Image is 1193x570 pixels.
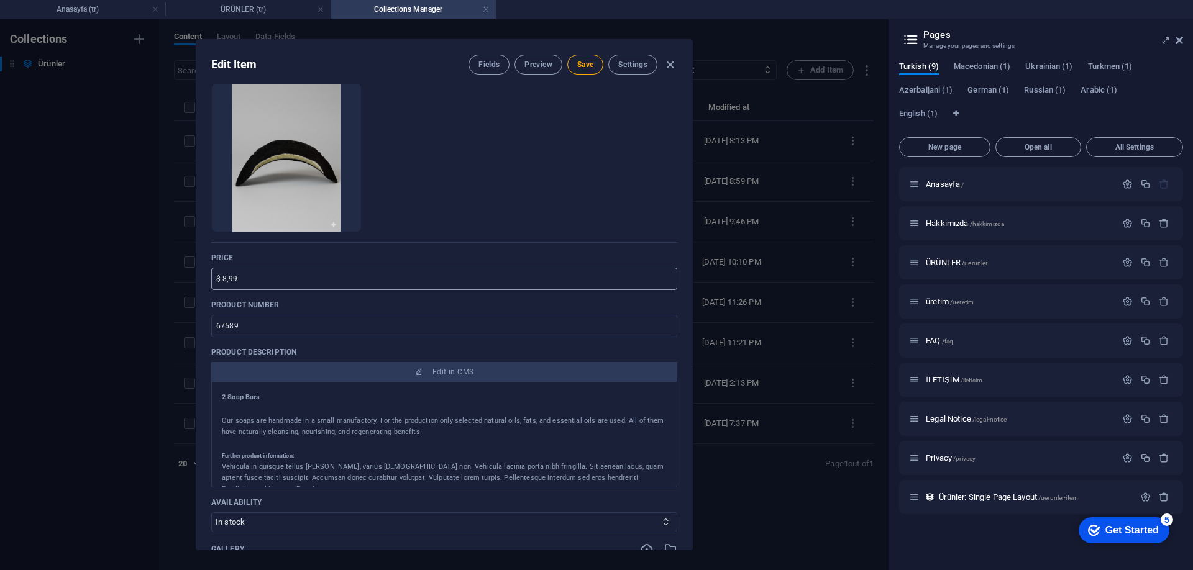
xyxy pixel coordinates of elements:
[1024,83,1066,100] span: Russian (1)
[1140,453,1151,463] div: Duplicate
[1140,257,1151,268] div: Duplicate
[935,493,1134,501] div: Ürünler: Single Page Layout/uerunler-item
[1159,453,1169,463] div: Remove
[1140,296,1151,307] div: Duplicate
[1122,257,1133,268] div: Settings
[950,299,974,305] span: /ueretim
[1092,143,1177,151] span: All Settings
[1159,374,1169,385] div: Remove
[211,253,677,263] p: Price
[165,2,331,16] h4: ÜRÜNLER (tr)
[922,454,1116,462] div: Privacy/privacy
[1159,257,1169,268] div: Remove
[899,106,938,124] span: English (1)
[608,55,657,75] button: Settings
[567,55,603,75] button: Save
[1122,179,1133,189] div: Settings
[211,347,677,357] p: Product description
[478,60,500,70] span: Fields
[222,450,667,461] h5: Further product information:
[922,180,1116,188] div: Anasayfa/
[995,137,1081,157] button: Open all
[1159,414,1169,424] div: Remove
[211,57,257,72] h2: Edit Item
[211,83,362,232] li: vatka-nDI5cRR3TCQFi1i7wc3yeg.png
[1122,218,1133,228] div: Settings
[211,300,677,310] p: Product number
[1001,143,1076,151] span: Open all
[967,83,1009,100] span: German (1)
[922,337,1116,345] div: FAQ/faq
[922,258,1116,266] div: ÜRÜNLER/uerunler
[1122,335,1133,346] div: Settings
[1140,218,1151,228] div: Duplicate
[1140,492,1151,502] div: Settings
[926,258,987,267] span: ÜRÜNLER
[926,414,1007,423] span: Legal Notice
[331,2,496,16] h4: Collections Manager
[34,14,87,25] div: Get Started
[922,219,1116,227] div: Hakkımızda/hakkimizda
[577,60,593,70] span: Save
[211,497,677,507] p: Availability
[232,84,341,232] img: vatka-nDI5cRR3TCQFi1i7wc3yeg.png
[211,362,677,382] button: Edit in CMS
[1159,335,1169,346] div: Remove
[211,315,677,337] input: 0
[1122,296,1133,307] div: Settings
[899,59,939,76] span: Turkish (9)
[954,59,1010,76] span: Macedonian (1)
[89,2,101,15] div: 5
[514,55,562,75] button: Preview
[524,60,552,70] span: Preview
[222,461,667,495] div: Vehicula in quisque tellus [PERSON_NAME], varius [DEMOGRAPHIC_DATA] non. Vehicula lacinia porta n...
[1088,59,1133,76] span: Turkmen (1)
[905,143,985,151] span: New page
[922,297,1116,305] div: üretim/ueretim
[7,6,98,32] div: Get Started 5 items remaining, 0% complete
[1159,492,1169,502] div: Remove
[1159,179,1169,189] div: The startpage cannot be deleted
[962,260,987,266] span: /uerunler
[961,181,964,188] span: /
[1038,494,1078,501] span: /uerunler-item
[618,60,647,70] span: Settings
[1140,414,1151,424] div: Duplicate
[961,377,982,384] span: /iletisim
[222,415,667,438] p: Our soaps are handmade in a small manufactory. For the production only selected natural oils, fat...
[925,492,935,502] div: This layout is used as a template for all items (e.g. a blog post) of this collection. The conten...
[922,376,1116,384] div: İLETİŞİM/iletisim
[1086,137,1183,157] button: All Settings
[926,375,982,384] span: İLETİŞİM
[922,415,1116,423] div: Legal Notice/legal-notice
[1159,218,1169,228] div: Remove
[953,455,976,462] span: /privacy
[926,336,953,345] span: Click to open page
[939,492,1078,502] span: Click to open page
[899,137,990,157] button: New page
[899,83,953,100] span: Azerbaijani (1)
[923,40,1158,52] h3: Manage your pages and settings
[1140,335,1151,346] div: Duplicate
[1025,59,1072,76] span: Ukrainian (1)
[899,61,1183,132] div: Language Tabs
[926,297,974,306] span: Click to open page
[926,219,1004,228] span: Click to open page
[469,55,510,75] button: Fields
[1122,414,1133,424] div: Settings
[432,367,473,377] span: Edit in CMS
[926,453,976,463] span: Click to open page
[942,338,954,345] span: /faq
[1122,453,1133,463] div: Settings
[1140,179,1151,189] div: Duplicate
[1159,296,1169,307] div: Remove
[972,416,1007,423] span: /legal-notice
[923,29,1183,40] h2: Pages
[211,544,244,554] p: Gallery
[664,542,677,556] i: Select from file manager or stock photos
[970,220,1005,227] span: /hakkimizda
[926,179,964,189] span: Click to open page
[1081,83,1117,100] span: Arabic (1)
[222,392,667,403] h4: 2 Soap Bars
